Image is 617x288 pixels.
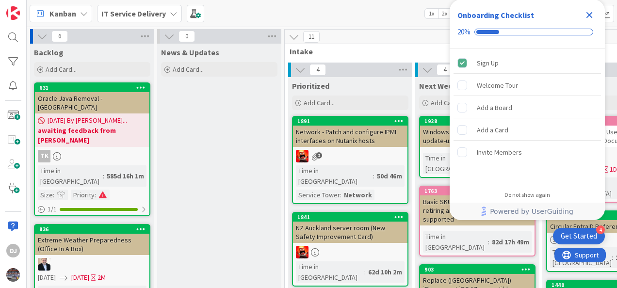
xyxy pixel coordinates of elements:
[612,252,613,263] span: :
[420,126,535,147] div: Windows 11 Upgrade(1. deployment-update-user-it (241 users))
[20,1,44,13] span: Support
[296,246,308,258] img: VN
[97,272,106,283] div: 2M
[35,203,149,215] div: 1/1
[457,9,534,21] div: Onboarding Checklist
[582,7,597,23] div: Close Checklist
[179,31,195,42] span: 0
[35,83,149,113] div: 631Oracle Java Removal - [GEOGRAPHIC_DATA]
[477,146,522,158] div: Invite Members
[419,116,536,178] a: 1928Windows 11 Upgrade(1. deployment-update-user-it (241 users))Time in [GEOGRAPHIC_DATA]:36d 17m
[38,190,53,200] div: Size
[71,190,95,200] div: Priority
[420,195,535,225] div: Basic SKU for Azure Public IP is retiring and will no longer be supported
[71,272,89,283] span: [DATE]
[293,222,407,243] div: NZ Auckland server room (New Safety Improvement Card)
[341,190,374,200] div: Network
[489,237,532,247] div: 82d 17h 49m
[488,237,489,247] span: :
[304,98,335,107] span: Add Card...
[373,171,374,181] span: :
[35,225,149,234] div: 836
[309,64,326,76] span: 4
[35,225,149,255] div: 836Extreme Weather Preparedness (Office In A Box)
[457,28,597,36] div: Checklist progress: 20%
[504,191,550,199] div: Do not show again
[420,187,535,225] div: 1763Basic SKU for Azure Public IP is retiring and will no longer be supported
[35,83,149,92] div: 631
[296,150,308,162] img: VN
[6,244,20,257] div: DJ
[293,213,407,222] div: 1841
[424,118,535,125] div: 1928
[34,48,64,57] span: Backlog
[340,190,341,200] span: :
[292,81,329,91] span: Prioritized
[173,65,204,74] span: Add Card...
[101,9,166,18] b: IT Service Delivery
[49,8,76,19] span: Kanban
[103,171,104,181] span: :
[39,84,149,91] div: 631
[438,9,451,18] span: 2x
[35,150,149,162] div: TK
[39,226,149,233] div: 836
[477,80,518,91] div: Welcome Tour
[419,81,457,91] span: Next Week
[35,234,149,255] div: Extreme Weather Preparedness (Office In A Box)
[48,204,57,214] span: 1 / 1
[455,203,600,220] a: Powered by UserGuiding
[454,142,601,163] div: Invite Members is incomplete.
[95,190,96,200] span: :
[293,117,407,126] div: 1891
[425,9,438,18] span: 1x
[424,188,535,194] div: 1763
[420,117,535,147] div: 1928Windows 11 Upgrade(1. deployment-update-user-it (241 users))
[366,267,405,277] div: 62d 10h 2m
[596,225,605,234] div: 4
[454,52,601,74] div: Sign Up is complete.
[293,117,407,147] div: 1891Network - Patch and configure IPMI interfaces on Nutanix hosts
[419,186,536,256] a: 1763Basic SKU for Azure Public IP is retiring and will no longer be supportedTime in [GEOGRAPHIC_...
[450,48,605,185] div: Checklist items
[297,214,407,221] div: 1841
[423,231,488,253] div: Time in [GEOGRAPHIC_DATA]
[561,231,597,241] div: Get Started
[477,102,512,113] div: Add a Board
[293,150,407,162] div: VN
[38,272,56,283] span: [DATE]
[38,165,103,187] div: Time in [GEOGRAPHIC_DATA]
[477,124,508,136] div: Add a Card
[454,119,601,141] div: Add a Card is incomplete.
[51,31,68,42] span: 6
[293,246,407,258] div: VN
[35,92,149,113] div: Oracle Java Removal - [GEOGRAPHIC_DATA]
[53,190,54,200] span: :
[161,48,219,57] span: News & Updates
[374,171,405,181] div: 50d 46m
[292,116,408,204] a: 1891Network - Patch and configure IPMI interfaces on Nutanix hostsVNTime in [GEOGRAPHIC_DATA]:50d...
[424,266,535,273] div: 903
[431,98,462,107] span: Add Card...
[296,190,340,200] div: Service Tower
[34,82,150,216] a: 631Oracle Java Removal - [GEOGRAPHIC_DATA][DATE] By [PERSON_NAME]...awaiting feedback from [PERSO...
[38,258,50,271] img: HO
[296,165,373,187] div: Time in [GEOGRAPHIC_DATA]
[610,164,617,175] div: 1D
[423,153,500,174] div: Time in [GEOGRAPHIC_DATA]
[38,150,50,162] div: TK
[35,258,149,271] div: HO
[454,75,601,96] div: Welcome Tour is incomplete.
[477,57,499,69] div: Sign Up
[450,203,605,220] div: Footer
[420,187,535,195] div: 1763
[420,117,535,126] div: 1928
[420,265,535,274] div: 903
[457,28,471,36] div: 20%
[553,228,605,244] div: Open Get Started checklist, remaining modules: 4
[38,126,146,145] b: awaiting feedback from [PERSON_NAME]
[437,64,453,76] span: 4
[550,247,612,268] div: Time in [GEOGRAPHIC_DATA]
[316,152,322,159] span: 2
[303,31,320,43] span: 11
